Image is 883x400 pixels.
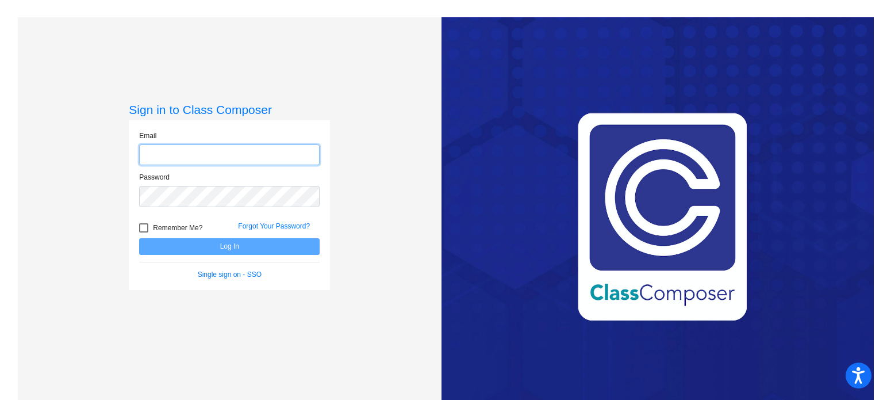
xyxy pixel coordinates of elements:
[238,222,310,230] a: Forgot Your Password?
[139,172,170,182] label: Password
[129,102,330,117] h3: Sign in to Class Composer
[139,238,320,255] button: Log In
[153,221,202,235] span: Remember Me?
[139,131,156,141] label: Email
[198,271,262,279] a: Single sign on - SSO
